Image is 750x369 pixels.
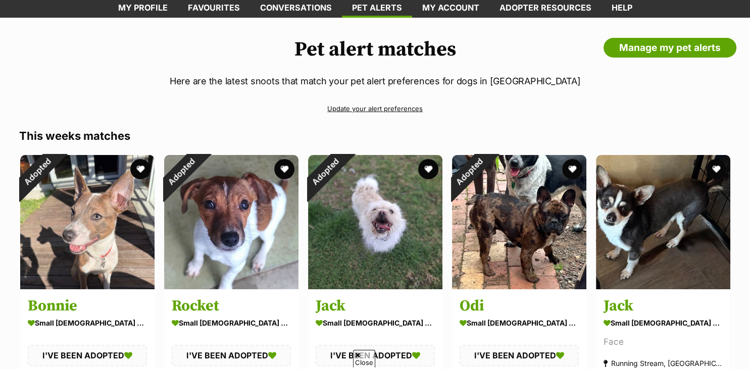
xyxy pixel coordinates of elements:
a: Manage my pet alerts [604,38,736,58]
img: Jack [596,155,730,289]
h3: Bonnie [28,296,147,315]
div: I'VE BEEN ADOPTED [172,345,291,366]
div: Adopted [438,142,498,202]
div: small [DEMOGRAPHIC_DATA] Dog [172,315,291,330]
h1: Pet alert matches [19,38,731,61]
a: Adopted [20,281,155,291]
div: Adopted [294,142,355,202]
button: favourite [274,159,294,179]
h3: Rocket [172,296,291,315]
button: favourite [562,159,582,179]
p: Here are the latest snoots that match your pet alert preferences for dogs in [GEOGRAPHIC_DATA] [19,74,731,88]
div: small [DEMOGRAPHIC_DATA] Dog [316,315,435,330]
a: Adopted [164,281,298,291]
img: Rocket [164,155,298,289]
a: Adopted [308,281,442,291]
h3: Jack [316,296,435,315]
img: Bonnie [20,155,155,289]
div: small [DEMOGRAPHIC_DATA] Dog [460,315,579,330]
span: Close [353,350,375,367]
a: Adopted [452,281,586,291]
div: I'VE BEEN ADOPTED [28,345,147,366]
div: small [DEMOGRAPHIC_DATA] Dog [604,315,723,330]
h3: Odi [460,296,579,315]
h3: Jack [604,296,723,315]
img: Jack [308,155,442,289]
a: Update your alert preferences [19,100,731,118]
div: I'VE BEEN ADOPTED [316,345,435,366]
div: Adopted [151,142,211,202]
div: I'VE BEEN ADOPTED [460,345,579,366]
button: favourite [130,159,151,179]
button: favourite [706,159,726,179]
div: Face [604,335,723,349]
div: Adopted [7,142,67,202]
button: favourite [418,159,438,179]
div: small [DEMOGRAPHIC_DATA] Dog [28,315,147,330]
img: Odi [452,155,586,289]
h3: This weeks matches [19,129,731,143]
